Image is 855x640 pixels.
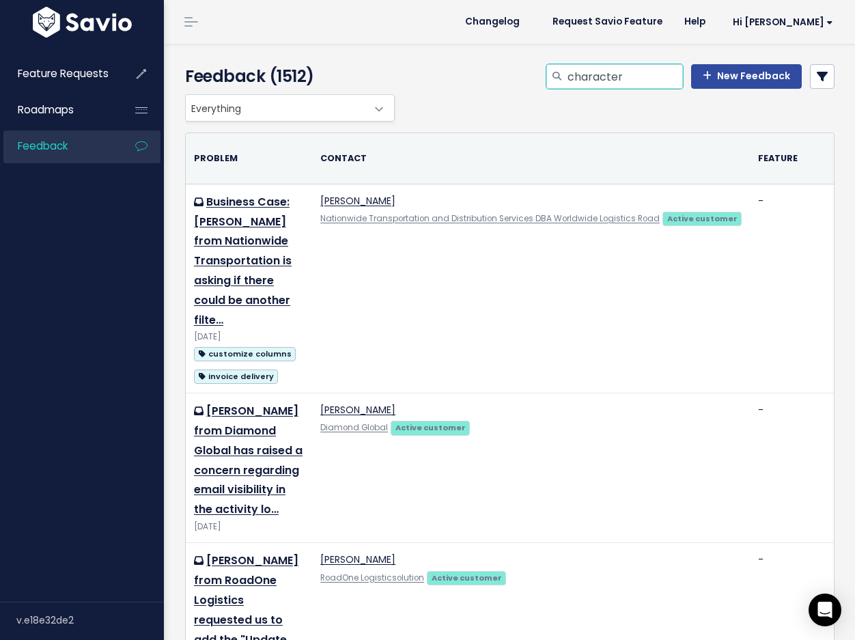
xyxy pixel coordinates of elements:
input: Search feedback... [566,64,683,89]
a: Request Savio Feature [542,12,673,32]
span: Feedback [18,139,68,153]
span: customize columns [194,347,296,361]
strong: Active customer [395,422,466,433]
a: customize columns [194,345,296,362]
span: Everything [186,95,367,121]
h4: Feedback (1512) [185,64,388,89]
a: Diamond Global [320,422,388,433]
strong: Active customer [432,572,502,583]
a: [PERSON_NAME] [320,553,395,566]
div: [DATE] [194,520,304,534]
span: Everything [185,94,395,122]
a: [PERSON_NAME] [320,194,395,208]
img: logo-white.9d6f32f41409.svg [29,7,135,38]
span: Changelog [465,17,520,27]
a: New Feedback [691,64,802,89]
a: Feedback [3,130,113,162]
a: Roadmaps [3,94,113,126]
a: Active customer [427,570,506,584]
a: [PERSON_NAME] from Diamond Global has raised a concern regarding email visibility in the activity... [194,403,303,517]
span: Feature Requests [18,66,109,81]
span: invoice delivery [194,370,278,384]
th: Problem [186,133,312,184]
th: Contact [312,133,750,184]
a: Active customer [391,420,470,434]
strong: Active customer [667,213,738,224]
a: Active customer [662,211,742,225]
a: Nationwide Transportation and Distribution Services DBA Worldwide Logistics Road [320,213,660,224]
a: invoice delivery [194,367,278,385]
div: v.e18e32de2 [16,602,164,638]
div: Open Intercom Messenger [809,594,841,626]
div: [DATE] [194,330,304,344]
a: RoadOne Logisticsolution [320,572,424,583]
span: Hi [PERSON_NAME] [733,17,833,27]
a: Feature Requests [3,58,113,89]
a: [PERSON_NAME] [320,403,395,417]
a: Help [673,12,716,32]
span: Roadmaps [18,102,74,117]
a: Hi [PERSON_NAME] [716,12,844,33]
a: Business Case: [PERSON_NAME] from Nationwide Transportation is asking if there could be another f... [194,194,292,328]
